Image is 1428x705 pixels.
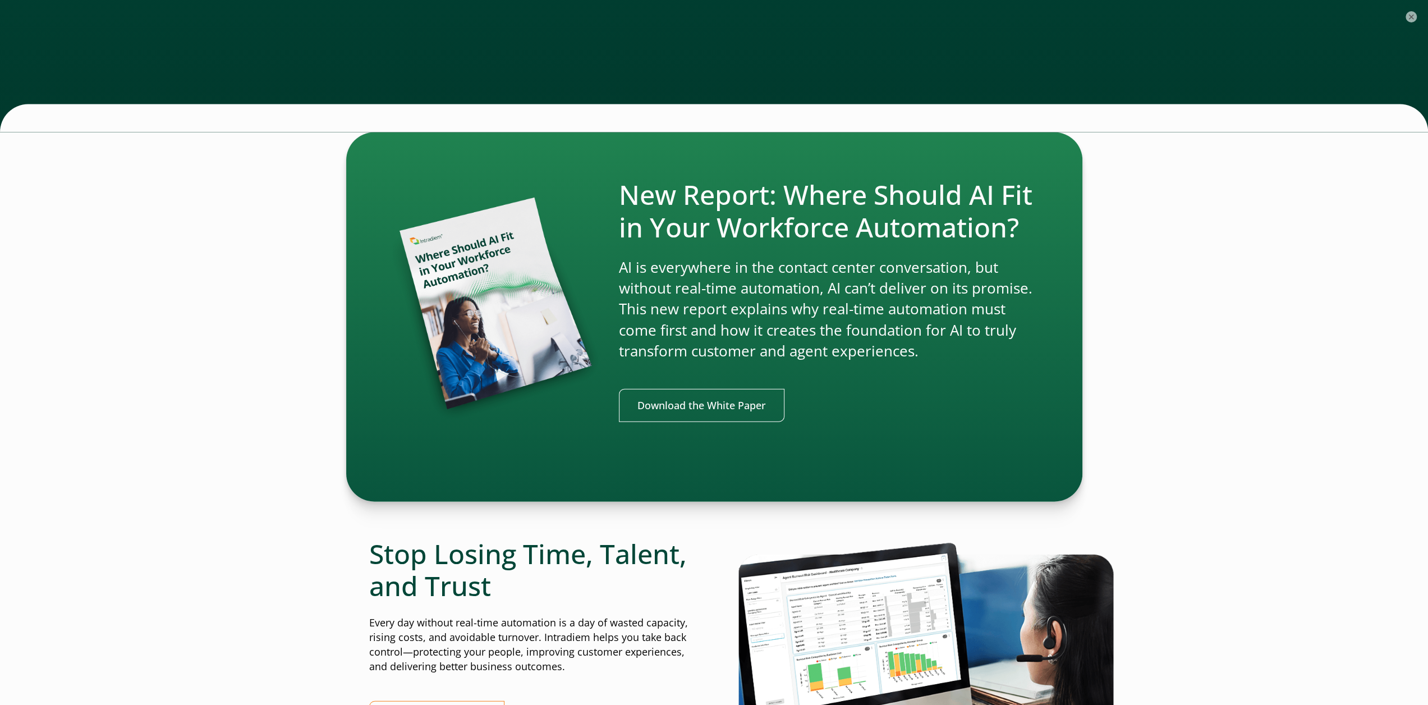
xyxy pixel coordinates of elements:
button: × [1406,11,1417,22]
img: Where Should AI Fit in Your Workforce Automation? [392,178,601,428]
h2: New Report: Where Should AI Fit in Your Workforce Automation? [619,178,1036,243]
h2: Stop Losing Time, Talent, and Trust [369,538,691,602]
p: Every day without real-time automation is a day of wasted capacity, rising costs, and avoidable t... [369,616,691,674]
a: Link opens in a new window [619,389,784,422]
p: AI is everywhere in the contact center conversation, but without real-time automation, AI can’t d... [619,257,1036,362]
